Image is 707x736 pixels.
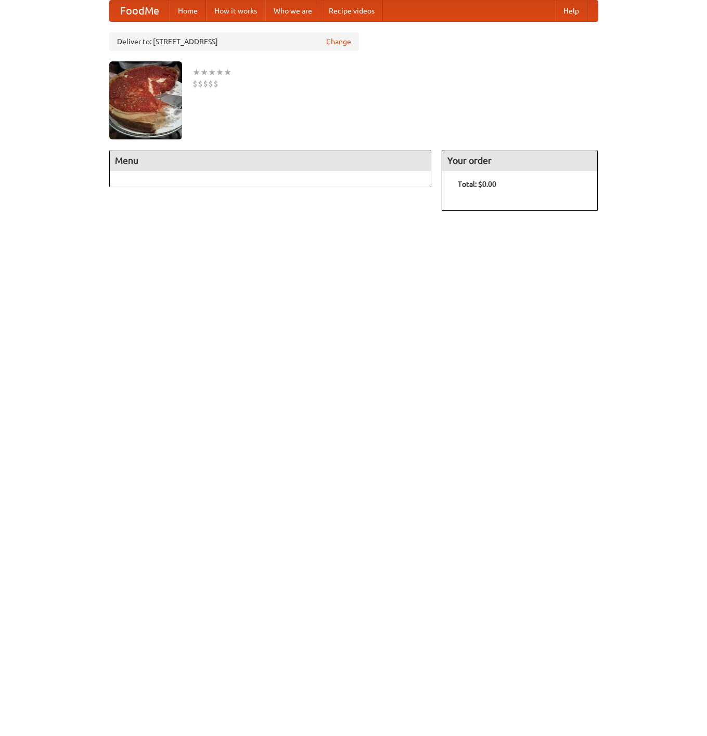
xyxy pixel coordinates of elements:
div: Deliver to: [STREET_ADDRESS] [109,32,359,51]
li: ★ [192,67,200,78]
a: How it works [206,1,265,21]
li: ★ [208,67,216,78]
img: angular.jpg [109,61,182,139]
li: $ [208,78,213,89]
a: Home [170,1,206,21]
li: $ [192,78,198,89]
li: $ [198,78,203,89]
a: FoodMe [110,1,170,21]
a: Help [555,1,587,21]
li: ★ [200,67,208,78]
li: ★ [224,67,232,78]
li: $ [213,78,218,89]
h4: Your order [442,150,597,171]
a: Recipe videos [320,1,383,21]
a: Who we are [265,1,320,21]
h4: Menu [110,150,431,171]
b: Total: $0.00 [458,180,496,188]
a: Change [326,36,351,47]
li: $ [203,78,208,89]
li: ★ [216,67,224,78]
